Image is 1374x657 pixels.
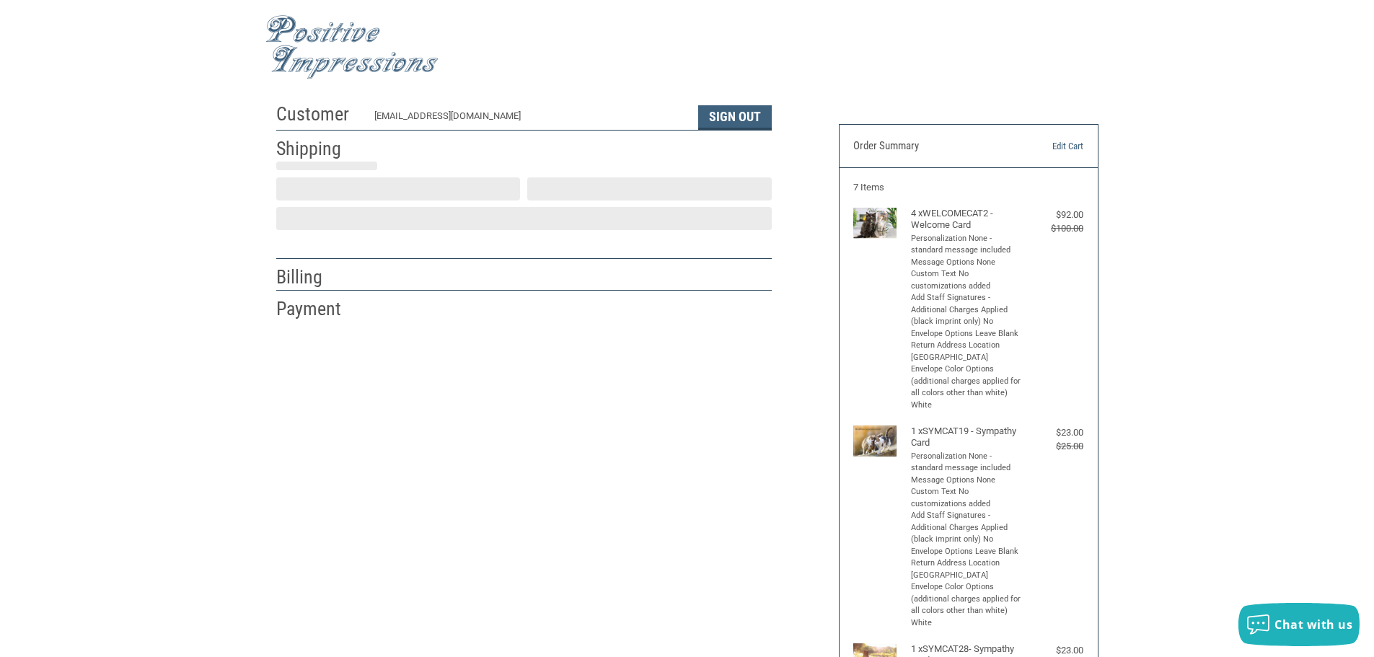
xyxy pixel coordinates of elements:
img: Positive Impressions [265,15,439,79]
li: Return Address Location [GEOGRAPHIC_DATA] [911,340,1023,363]
li: Add Staff Signatures - Additional Charges Applied (black imprint only) No [911,510,1023,546]
a: Edit Cart [1010,139,1083,154]
li: Message Options None [911,257,1023,269]
li: Add Staff Signatures - Additional Charges Applied (black imprint only) No [911,292,1023,328]
h4: 1 x SYMCAT19 - Sympathy Card [911,425,1023,449]
li: Message Options None [911,475,1023,487]
h4: 4 x WELCOMECAT2 - Welcome Card [911,208,1023,232]
li: Envelope Color Options (additional charges applied for all colors other than white) White [911,363,1023,411]
h3: Order Summary [853,139,1010,154]
div: [EMAIL_ADDRESS][DOMAIN_NAME] [374,109,684,130]
li: Custom Text No customizations added [911,486,1023,510]
li: Personalization None - standard message included [911,451,1023,475]
h2: Payment [276,297,361,321]
li: Envelope Color Options (additional charges applied for all colors other than white) White [911,581,1023,629]
div: $25.00 [1026,439,1083,454]
div: $92.00 [1026,208,1083,222]
div: $100.00 [1026,221,1083,236]
h2: Customer [276,102,361,126]
button: Sign Out [698,105,772,130]
button: Chat with us [1238,603,1360,646]
li: Envelope Options Leave Blank [911,328,1023,340]
li: Return Address Location [GEOGRAPHIC_DATA] [911,557,1023,581]
li: Custom Text No customizations added [911,268,1023,292]
h2: Billing [276,265,361,289]
h3: 7 Items [853,182,1083,193]
span: Chat with us [1274,617,1352,632]
li: Envelope Options Leave Blank [911,546,1023,558]
h2: Shipping [276,137,361,161]
div: $23.00 [1026,425,1083,440]
li: Personalization None - standard message included [911,233,1023,257]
